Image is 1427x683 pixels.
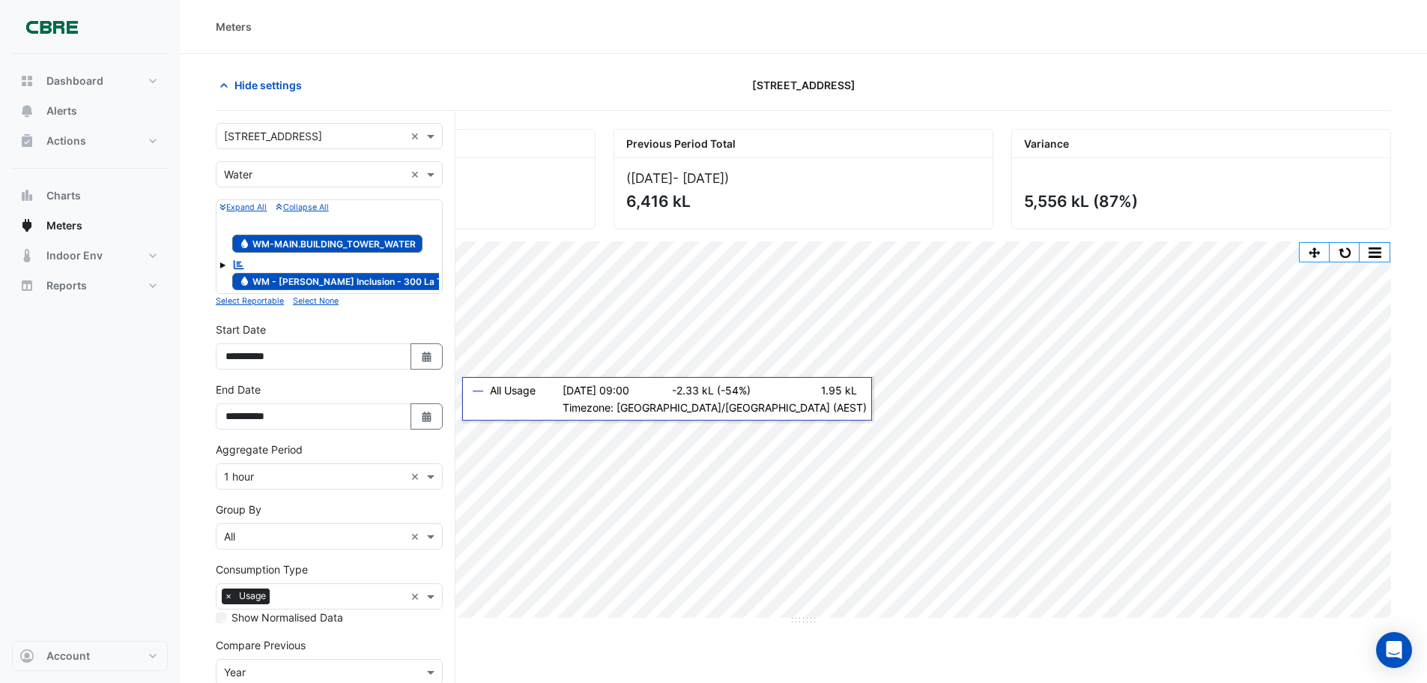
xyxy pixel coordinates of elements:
span: [STREET_ADDRESS] [752,77,855,93]
fa-icon: Water [239,238,250,249]
img: Company Logo [18,12,85,42]
span: Clear [410,128,423,144]
span: Clear [410,469,423,484]
span: × [222,589,235,604]
span: WM - [PERSON_NAME] Inclusion - 300 La Trobe [232,273,469,291]
button: Select None [293,294,339,307]
div: Open Intercom Messenger [1376,632,1412,668]
app-icon: Charts [19,188,34,203]
span: Usage [235,589,270,604]
app-icon: Actions [19,133,34,148]
fa-icon: Select Date [420,350,434,363]
label: Start Date [216,322,266,337]
span: Hide settings [234,77,302,93]
label: End Date [216,382,261,397]
app-icon: Alerts [19,103,34,118]
label: Show Normalised Data [231,610,343,625]
button: Indoor Env [12,241,168,271]
div: Meters [216,19,252,34]
app-icon: Reports [19,278,34,293]
button: Collapse All [276,200,328,214]
div: Variance [1012,130,1390,158]
button: Account [12,641,168,671]
button: Expand All [219,200,267,214]
app-icon: Indoor Env [19,248,34,263]
span: Account [46,649,90,664]
button: Select Reportable [216,294,284,307]
button: Charts [12,181,168,211]
button: Meters [12,211,168,241]
span: Alerts [46,103,77,118]
fa-icon: Reportable [232,259,246,271]
small: Select None [293,296,339,306]
div: 6,416 kL [626,192,978,211]
app-icon: Meters [19,218,34,233]
span: WM-MAIN.BUILDING_TOWER_WATER [232,235,422,253]
button: More Options [1360,243,1390,262]
button: Reports [12,271,168,301]
small: Expand All [219,202,267,212]
span: Charts [46,188,81,203]
span: Meters [46,218,82,233]
span: Indoor Env [46,248,103,263]
span: Clear [410,166,423,182]
div: 5,556 kL (87%) [1024,192,1375,211]
app-icon: Dashboard [19,73,34,88]
button: Alerts [12,96,168,126]
button: Dashboard [12,66,168,96]
span: Reports [46,278,87,293]
button: Hide settings [216,72,312,98]
div: Previous Period Total [614,130,993,158]
span: - [DATE] [673,170,724,186]
button: Reset [1330,243,1360,262]
fa-icon: Water [239,276,250,287]
span: Clear [410,589,423,604]
span: Clear [410,529,423,544]
label: Group By [216,502,261,517]
small: Collapse All [276,202,328,212]
button: Pan [1300,243,1330,262]
span: Dashboard [46,73,103,88]
span: Actions [46,133,86,148]
label: Compare Previous [216,637,306,653]
button: Actions [12,126,168,156]
label: Consumption Type [216,562,308,577]
label: Aggregate Period [216,442,303,457]
div: ([DATE] ) [626,170,981,186]
small: Select Reportable [216,296,284,306]
fa-icon: Select Date [420,410,434,423]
